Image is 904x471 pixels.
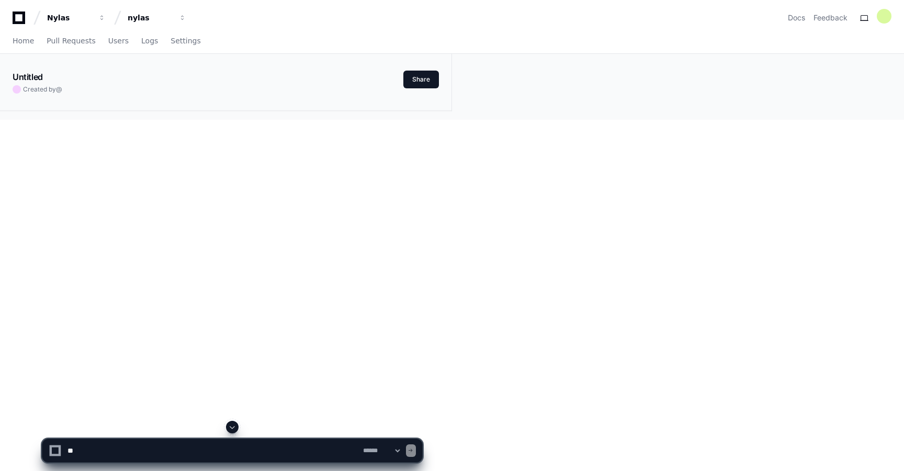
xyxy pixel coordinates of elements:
span: Settings [171,38,200,44]
a: Logs [141,29,158,53]
a: Users [108,29,129,53]
div: Nylas [47,13,92,23]
span: Logs [141,38,158,44]
a: Pull Requests [47,29,95,53]
span: @ [56,85,62,93]
a: Docs [788,13,805,23]
span: Created by [23,85,62,94]
button: Feedback [813,13,847,23]
a: Home [13,29,34,53]
button: nylas [123,8,190,27]
div: nylas [128,13,173,23]
button: Share [403,71,439,88]
h1: Untitled [13,71,43,83]
span: Pull Requests [47,38,95,44]
span: Home [13,38,34,44]
a: Settings [171,29,200,53]
button: Nylas [43,8,110,27]
span: Users [108,38,129,44]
